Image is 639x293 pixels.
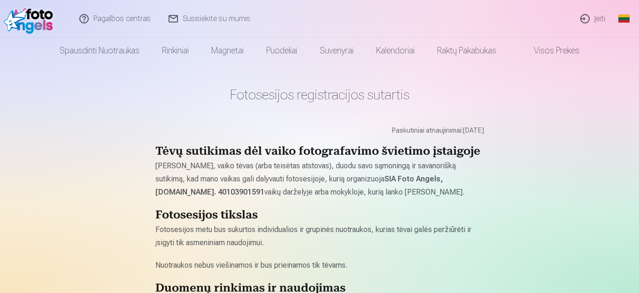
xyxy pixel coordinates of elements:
p: [PERSON_NAME], vaiko tėvas (arba teisėtas atstovas), duodu savo sąmoningą ir savanorišką sutikimą... [155,159,484,199]
a: Rinkiniai [151,38,200,64]
a: Spausdinti nuotraukas [48,38,151,64]
p: Fotosesijos metu bus sukurtos individualios ir grupinės nuotraukos, kurias tėvai galės peržiūrėti... [155,223,484,249]
a: Puodeliai [255,38,308,64]
h1: Fotosesijos registracijos sutartis [155,86,484,103]
a: Magnetai [200,38,255,64]
a: Kalendoriai [365,38,426,64]
div: Paskutiniai atnaujinimai : [DATE] [155,126,484,135]
a: Visos prekės [508,38,591,64]
a: Raktų pakabukas [426,38,508,64]
h2: Tėvų sutikimas dėl vaiko fotografavimo švietimo įstaigoje [155,144,484,159]
h2: Fotosesijos tikslas [155,208,484,223]
p: Nuotraukos nebus viešinamos ir bus prieinamos tik tėvams. [155,259,484,272]
img: /fa2 [4,4,58,34]
a: Suvenyrai [308,38,365,64]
